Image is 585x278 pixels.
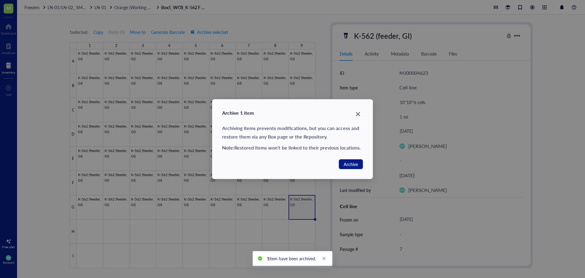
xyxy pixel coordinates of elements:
div: Restored items won't be linked to their previous locations. [222,143,363,152]
span: close [322,256,326,261]
span: Archive [344,161,358,168]
a: Close [321,255,328,262]
div: Archive 1 item [222,109,363,117]
button: Archive [339,159,363,169]
div: Archiving items prevents modifications, but you can access and restore them via any Box page or t... [222,124,363,141]
span: item have been archived. [267,255,316,262]
span: Close [353,110,363,118]
button: Close [353,109,363,119]
strong: Note: [222,144,234,151]
b: 1 [267,255,269,262]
